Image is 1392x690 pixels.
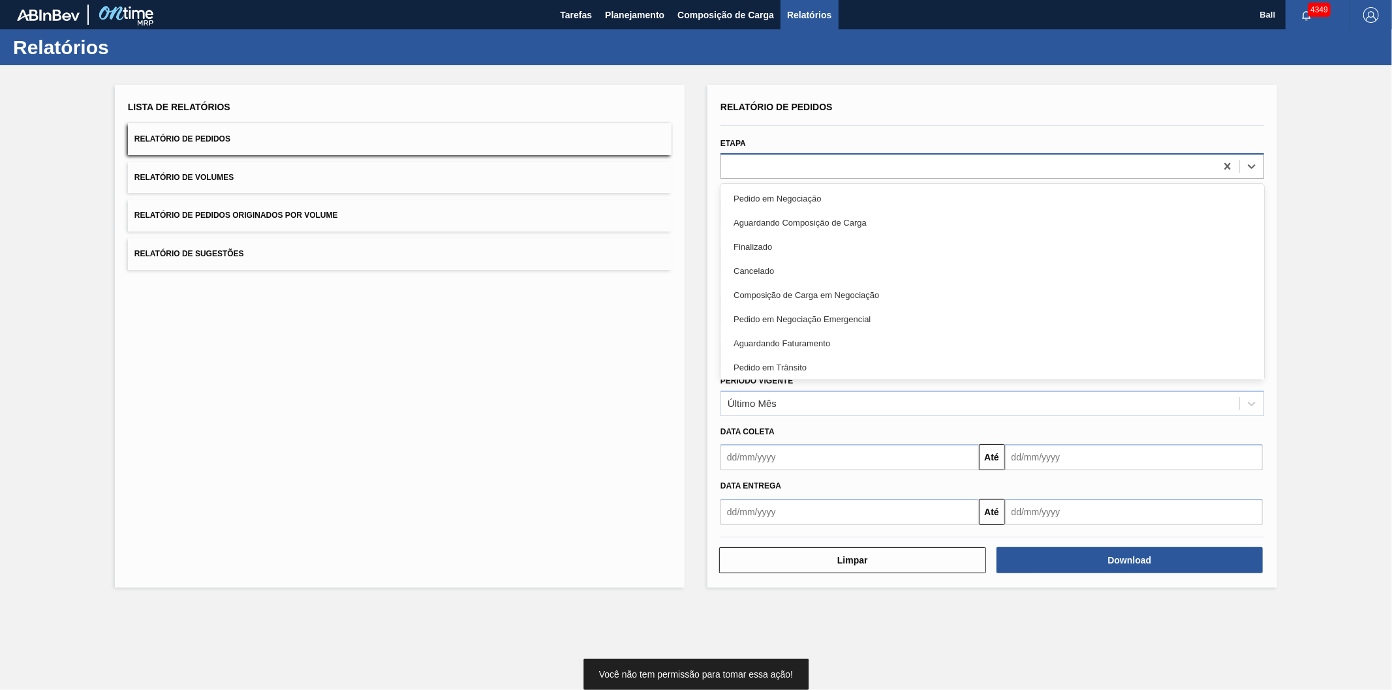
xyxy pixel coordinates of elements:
[128,102,230,112] span: Lista de Relatórios
[128,162,672,194] button: Relatório de Volumes
[720,235,1264,259] div: Finalizado
[605,7,664,23] span: Planejamento
[720,427,775,436] span: Data coleta
[720,355,1264,380] div: Pedido em Trânsito
[997,547,1263,573] button: Download
[720,139,746,148] label: Etapa
[1005,499,1263,525] input: dd/mm/yyyy
[13,40,245,55] h1: Relatórios
[1286,6,1327,24] button: Notificações
[134,173,234,182] span: Relatório de Volumes
[599,669,793,680] span: Você não tem permissão para tomar essa ação!
[979,499,1005,525] button: Até
[134,249,244,258] span: Relatório de Sugestões
[720,331,1264,355] div: Aguardando Faturamento
[720,102,833,112] span: Relatório de Pedidos
[720,481,781,490] span: Data entrega
[17,9,80,21] img: TNhmsLtSVTkK8tSr43FrP2fwEKptu5GPRR3wAAAABJRU5ErkJggg==
[128,200,672,232] button: Relatório de Pedidos Originados por Volume
[1005,444,1263,470] input: dd/mm/yyyy
[720,307,1264,331] div: Pedido em Negociação Emergencial
[677,7,774,23] span: Composição de Carga
[720,259,1264,283] div: Cancelado
[1363,7,1379,23] img: Logout
[979,444,1005,470] button: Até
[128,238,672,270] button: Relatório de Sugestões
[728,398,777,409] div: Último Mês
[720,376,793,385] label: Período Vigente
[720,211,1264,235] div: Aguardando Composição de Carga
[787,7,831,23] span: Relatórios
[719,547,986,573] button: Limpar
[560,7,592,23] span: Tarefas
[720,499,979,525] input: dd/mm/yyyy
[1308,3,1331,17] span: 4349
[720,187,1264,211] div: Pedido em Negociação
[720,444,979,470] input: dd/mm/yyyy
[134,211,338,220] span: Relatório de Pedidos Originados por Volume
[720,283,1264,307] div: Composição de Carga em Negociação
[134,134,230,143] span: Relatório de Pedidos
[128,123,672,155] button: Relatório de Pedidos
